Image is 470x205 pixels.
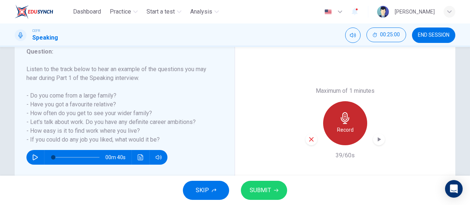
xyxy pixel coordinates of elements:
button: Dashboard [70,5,104,18]
button: Start a test [144,5,184,18]
div: Mute [345,28,361,43]
h6: Question : [26,47,214,56]
button: Record [323,101,367,145]
h6: Listen to the track below to hear an example of the questions you may hear during Part 1 of the S... [26,65,214,144]
h6: Maximum of 1 minutes [316,87,375,95]
img: EduSynch logo [15,4,53,19]
span: Analysis [190,7,212,16]
h6: Record [337,125,354,134]
button: Practice [107,5,141,18]
div: Hide [366,28,406,43]
span: 00:25:00 [380,32,400,38]
a: EduSynch logo [15,4,70,19]
button: SUBMIT [241,181,287,200]
div: Open Intercom Messenger [445,180,463,198]
button: SKIP [183,181,229,200]
span: CEFR [32,28,40,33]
h1: Speaking [32,33,58,42]
span: Start a test [147,7,175,16]
h6: 39/60s [336,151,355,160]
div: [PERSON_NAME] [395,7,435,16]
button: Analysis [187,5,222,18]
span: SKIP [196,185,209,195]
span: Practice [110,7,131,16]
img: Profile picture [377,6,389,18]
span: END SESSION [418,32,449,38]
button: Click to see the audio transcription [135,150,147,165]
button: END SESSION [412,28,455,43]
button: 00:25:00 [366,28,406,42]
img: en [323,9,333,15]
span: 00m 40s [105,150,131,165]
span: Dashboard [73,7,101,16]
span: SUBMIT [250,185,271,195]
